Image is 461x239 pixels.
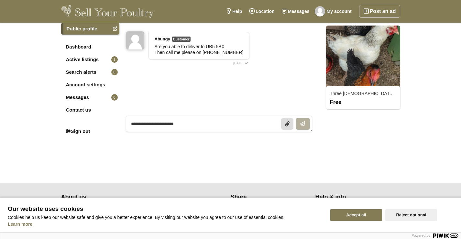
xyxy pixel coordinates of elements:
[61,41,119,53] a: Dashboard
[327,99,400,105] div: Free
[278,5,313,18] a: Messages
[330,91,458,96] a: Three [DEMOGRAPHIC_DATA] chickens. Free to a good home.
[326,26,400,87] img: 3104_thumbnail.jpg
[61,5,154,18] img: Sell Your Poultry
[359,5,400,18] a: Post an ad
[330,209,382,221] button: Accept all
[155,44,244,55] div: Are you able to deliver to UB5 5BX Then call me please on [PHONE_NUMBER]
[61,79,119,91] a: Account settings
[385,209,437,221] button: Reject optional
[8,222,32,227] a: Learn more
[8,206,323,212] span: Our website uses cookies
[111,69,118,75] span: 0
[155,37,170,41] strong: Abungy
[111,94,118,101] span: 0
[315,6,325,16] img: Richard
[231,194,307,201] h4: Share
[111,56,118,63] span: 1
[315,194,392,201] h4: Help & info
[246,5,278,18] a: Location
[61,66,119,78] a: Search alerts0
[61,54,119,65] a: Active listings1
[313,5,355,18] a: My account
[126,31,144,49] img: Abungy
[61,104,119,116] a: Contact us
[61,194,192,201] h4: About us
[412,234,430,237] span: Powered by
[61,92,119,103] a: Messages0
[172,37,191,42] span: Customer
[222,5,246,18] a: Help
[61,125,119,137] a: Sign out
[8,215,323,220] p: Cookies help us keep our website safe and give you a better experience. By visiting our website y...
[61,23,119,35] a: Public profile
